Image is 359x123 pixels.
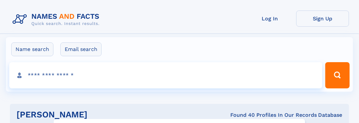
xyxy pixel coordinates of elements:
a: Sign Up [296,11,349,27]
h1: [PERSON_NAME] [16,111,159,119]
img: Logo Names and Facts [10,11,105,28]
button: Search Button [325,62,350,88]
a: Log In [244,11,296,27]
input: search input [9,62,322,88]
label: Name search [11,42,53,56]
label: Email search [60,42,102,56]
div: Found 40 Profiles In Our Records Database [159,111,343,119]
